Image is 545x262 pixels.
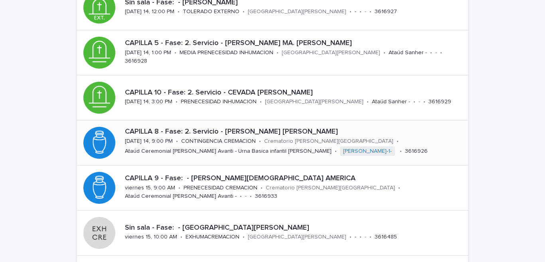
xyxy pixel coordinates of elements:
p: [DATE] 14, 3:00 PM [125,98,172,105]
a: CAPILLA 9 - Fase: - [PERSON_NAME][DEMOGRAPHIC_DATA] AMERICAviernes 15, 9:00 AM•PRENECESIDAD CREMA... [77,165,468,211]
p: viernes 15, 9:00 AM [125,185,175,191]
p: • [369,8,371,15]
p: • [369,234,371,240]
p: • [243,8,245,15]
a: [PERSON_NAME]-1- [343,148,392,155]
p: • [350,234,351,240]
p: • [335,148,337,155]
p: • [423,98,425,105]
p: • [240,193,242,200]
p: • [350,8,351,15]
a: Sin sala - Fase: - [GEOGRAPHIC_DATA][PERSON_NAME]viernes 15, 10:00 AM•EXHUMACREMACION•[GEOGRAPHIC... [77,211,468,256]
p: • [178,185,180,191]
p: Ataúd Ceremonial [PERSON_NAME] Avanti - [125,193,237,200]
p: - [355,234,356,240]
p: • [180,234,182,240]
p: [GEOGRAPHIC_DATA][PERSON_NAME] [265,98,363,105]
p: Crematorio [PERSON_NAME][GEOGRAPHIC_DATA] [266,185,395,191]
p: - [355,8,356,15]
p: [GEOGRAPHIC_DATA][PERSON_NAME] [248,234,346,240]
p: 3616928 [125,58,147,65]
p: CAPILLA 8 - Fase: 2. Servicio - [PERSON_NAME] [PERSON_NAME] [125,128,465,136]
font: [PERSON_NAME]-1- [343,148,392,154]
p: Ataúd Ceremonial [PERSON_NAME] Avanti - Urna Basica infantil [PERSON_NAME] [125,148,332,155]
p: Ataúd Sanher - [372,98,410,105]
p: Sin sala - Fase: - [GEOGRAPHIC_DATA][PERSON_NAME] [125,224,465,232]
p: [GEOGRAPHIC_DATA][PERSON_NAME] [282,49,380,56]
a: CAPILLA 10 - Fase: 2. Servicio - CEVADA [PERSON_NAME][DATE] 14, 3:00 PM•PRENECESIDAD INHUMACION•[... [77,75,468,120]
p: • [176,98,178,105]
p: • [276,49,278,56]
p: • [259,138,261,145]
p: CAPILLA 10 - Fase: 2. Servicio - CEVADA [PERSON_NAME] [125,89,465,97]
p: MEDIA PRENECESIDAD INHUMACION [180,49,273,56]
p: 3616933 [255,193,277,200]
p: PRENECESIDAD INHUMACION [181,98,257,105]
p: • [178,8,180,15]
p: • [260,98,262,105]
p: • [367,98,369,105]
p: • [261,185,263,191]
p: • [398,185,400,191]
p: [DATE] 14, 1:00 PM [125,49,171,56]
p: • [243,234,245,240]
p: [GEOGRAPHIC_DATA][PERSON_NAME] [248,8,346,15]
p: CAPILLA 9 - Fase: - [PERSON_NAME][DEMOGRAPHIC_DATA] AMERICA [125,174,465,183]
p: • [397,138,399,145]
p: • [413,98,415,105]
p: - [435,49,437,56]
p: TOLERADO EXTERNO [183,8,239,15]
p: - [365,234,366,240]
p: • [359,8,361,15]
p: - [419,98,420,105]
p: CAPILLA 5 - Fase: 2. Servicio - [PERSON_NAME] MA. [PERSON_NAME] [125,39,465,48]
p: 3616485 [375,234,397,240]
p: Crematorio [PERSON_NAME][GEOGRAPHIC_DATA] [264,138,393,145]
p: - [245,193,247,200]
p: Ataúd Sanher - [389,49,427,56]
a: CAPILLA 8 - Fase: 2. Servicio - [PERSON_NAME] [PERSON_NAME][DATE] 14, 9:00 PM•CONTINGENCIA CREMAC... [77,120,468,165]
p: viernes 15, 10:00 AM [125,234,177,240]
p: [DATE] 14, 9:00 PM [125,138,173,145]
p: • [383,49,385,56]
p: PRENECESIDAD CREMACION [184,185,257,191]
p: EXHUMACREMACION [186,234,239,240]
p: • [250,193,252,200]
p: • [440,49,442,56]
p: - [365,8,366,15]
p: 3616929 [428,98,451,105]
p: • [176,138,178,145]
p: • [174,49,176,56]
p: • [400,148,402,155]
p: 3616927 [375,8,397,15]
p: • [359,234,361,240]
p: CONTINGENCIA CREMACION [181,138,256,145]
p: • [430,49,432,56]
p: [DATE] 14, 12:00 PM [125,8,174,15]
a: CAPILLA 5 - Fase: 2. Servicio - [PERSON_NAME] MA. [PERSON_NAME][DATE] 14, 1:00 PM•MEDIA PRENECESI... [77,30,468,75]
p: 3616926 [405,148,428,155]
